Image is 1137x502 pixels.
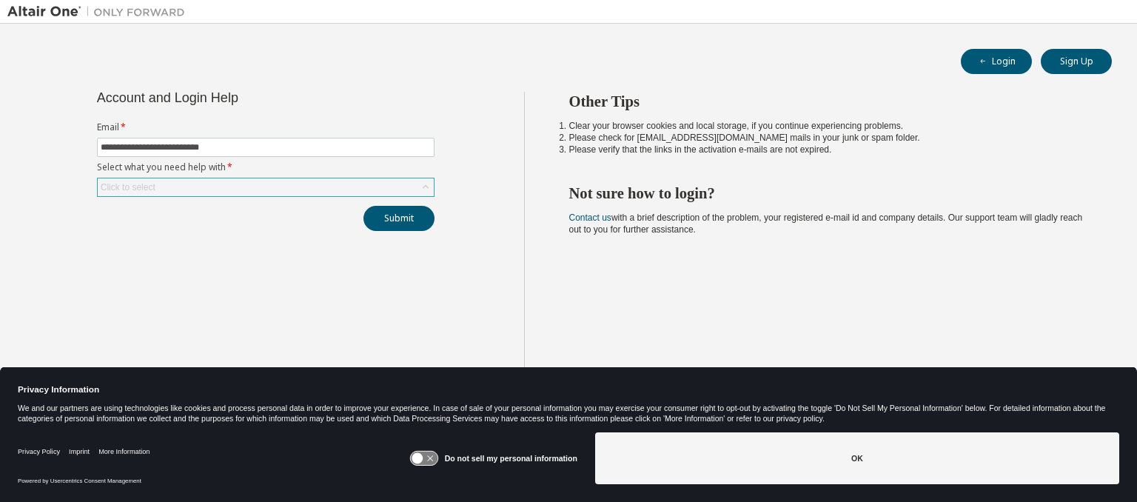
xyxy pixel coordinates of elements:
[7,4,192,19] img: Altair One
[97,161,435,173] label: Select what you need help with
[569,144,1086,155] li: Please verify that the links in the activation e-mails are not expired.
[569,132,1086,144] li: Please check for [EMAIL_ADDRESS][DOMAIN_NAME] mails in your junk or spam folder.
[97,121,435,133] label: Email
[569,212,1083,235] span: with a brief description of the problem, your registered e-mail id and company details. Our suppo...
[1041,49,1112,74] button: Sign Up
[569,120,1086,132] li: Clear your browser cookies and local storage, if you continue experiencing problems.
[98,178,434,196] div: Click to select
[569,212,611,223] a: Contact us
[569,92,1086,111] h2: Other Tips
[569,184,1086,203] h2: Not sure how to login?
[961,49,1032,74] button: Login
[101,181,155,193] div: Click to select
[363,206,435,231] button: Submit
[97,92,367,104] div: Account and Login Help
